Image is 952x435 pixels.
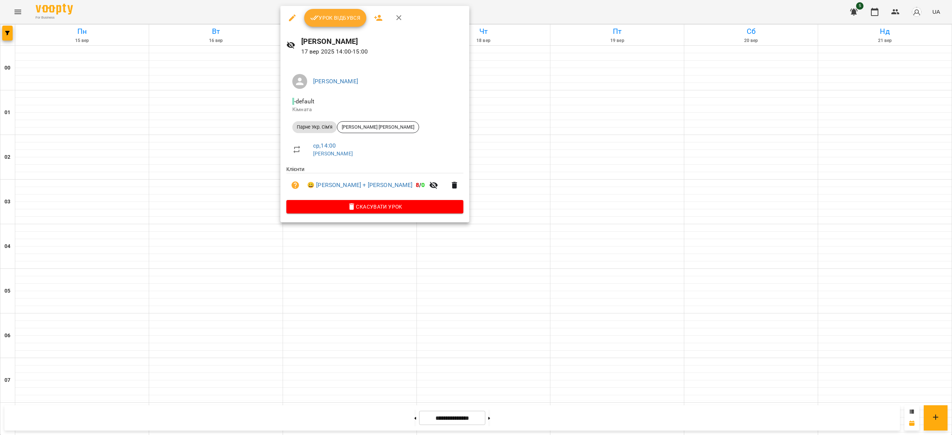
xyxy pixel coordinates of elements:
button: Візит ще не сплачено. Додати оплату? [286,176,304,194]
button: Урок відбувся [304,9,367,27]
span: Парне Укр. Сім'я [292,124,337,130]
span: 0 [421,181,425,188]
div: [PERSON_NAME] [PERSON_NAME] [337,121,419,133]
b: / [416,181,425,188]
span: Скасувати Урок [292,202,457,211]
button: Скасувати Урок [286,200,463,213]
h6: [PERSON_NAME] [301,36,463,47]
a: ср , 14:00 [313,142,336,149]
a: 😀 [PERSON_NAME] + [PERSON_NAME] [307,181,413,190]
p: Кімната [292,106,457,113]
span: 8 [416,181,419,188]
a: [PERSON_NAME] [313,78,358,85]
span: Урок відбувся [310,13,361,22]
span: [PERSON_NAME] [PERSON_NAME] [337,124,419,130]
a: [PERSON_NAME] [313,151,353,157]
p: 17 вер 2025 14:00 - 15:00 [301,47,463,56]
span: - default [292,98,316,105]
ul: Клієнти [286,165,463,200]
